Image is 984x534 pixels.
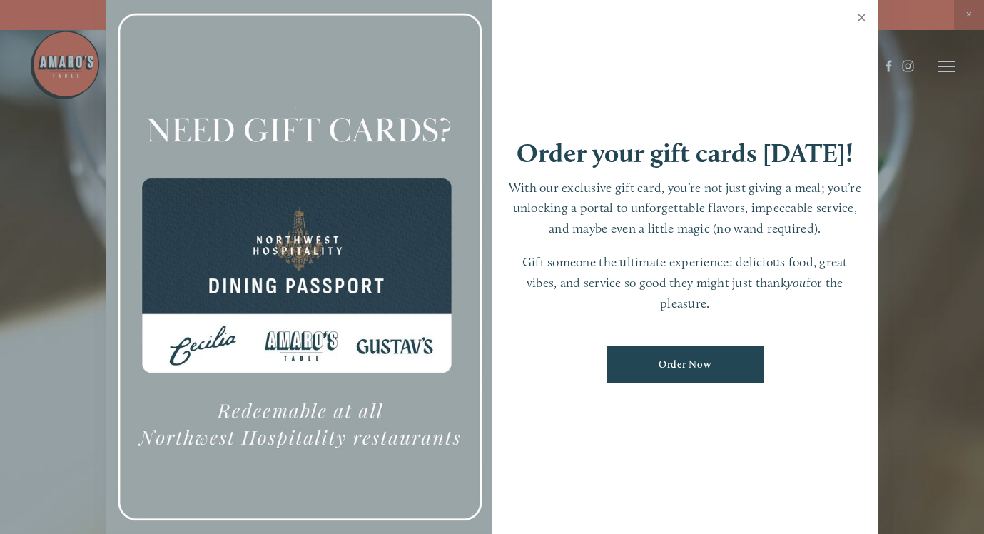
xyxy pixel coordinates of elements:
p: Gift someone the ultimate experience: delicious food, great vibes, and service so good they might... [507,252,864,313]
em: you [787,275,806,290]
p: With our exclusive gift card, you’re not just giving a meal; you’re unlocking a portal to unforge... [507,178,864,239]
a: Order Now [607,346,764,383]
h1: Order your gift cards [DATE]! [517,140,853,166]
